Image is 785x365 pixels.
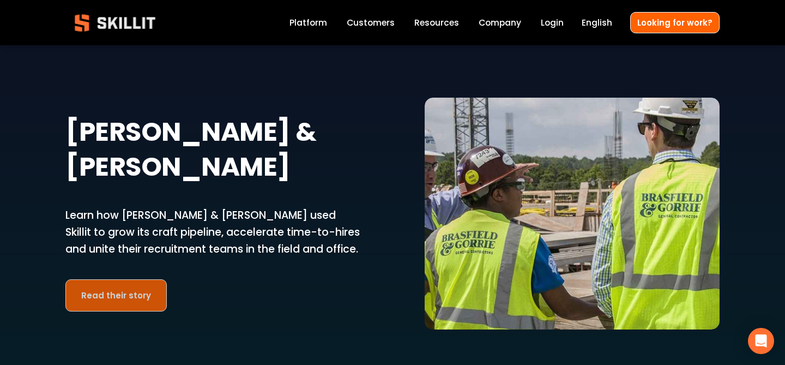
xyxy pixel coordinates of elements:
[582,16,612,29] span: English
[414,15,459,30] a: folder dropdown
[541,15,564,30] a: Login
[414,16,459,29] span: Resources
[65,207,360,258] p: Learn how [PERSON_NAME] & [PERSON_NAME] used Skillit to grow its craft pipeline, accelerate time-...
[65,7,165,39] img: Skillit
[582,15,612,30] div: language picker
[65,279,167,312] a: Read their story
[289,15,327,30] a: Platform
[748,328,774,354] div: Open Intercom Messenger
[479,15,521,30] a: Company
[65,112,322,192] strong: [PERSON_NAME] & [PERSON_NAME]
[347,15,395,30] a: Customers
[630,12,720,33] a: Looking for work?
